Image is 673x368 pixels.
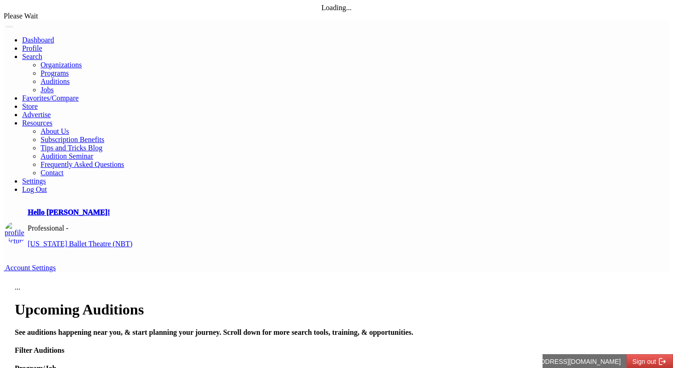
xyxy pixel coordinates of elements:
a: Subscription Benefits [41,136,104,143]
span: Professional [28,224,64,232]
span: - [66,224,68,232]
img: profile picture [5,221,27,245]
a: Store [22,102,38,110]
div: ... [15,283,658,291]
a: Jobs [41,86,53,94]
h1: Upcoming Auditions [15,301,658,318]
a: Contact [41,169,64,177]
span: Sign out [90,4,113,11]
ul: Resources [22,61,669,94]
a: Auditions [41,77,70,85]
h4: Filter Auditions [15,346,658,355]
ul: Resources [22,127,669,177]
a: [US_STATE] Ballet Theatre (NBT) [28,240,132,248]
a: Account Settings [4,264,56,272]
a: Frequently Asked Questions [41,160,124,168]
a: Log Out [22,185,47,193]
h4: See auditions happening near you, & start planning your journey. Scroll down for more search tool... [15,328,658,337]
a: About Us [41,127,69,135]
a: Resources [22,119,53,127]
a: Hello [PERSON_NAME]! [28,208,110,216]
a: Programs [41,69,69,77]
span: Account Settings [5,264,56,272]
a: Tips and Tricks Blog [41,144,102,152]
span: Loading... [321,4,351,12]
a: Favorites/Compare [22,94,79,102]
a: Organizations [41,61,82,69]
a: Profile [22,44,42,52]
div: Please Wait [4,12,669,20]
a: Advertise [22,111,51,119]
button: Toggle navigation [6,26,13,28]
a: Audition Seminar [41,152,93,160]
a: Dashboard [22,36,54,44]
a: Search [22,53,42,60]
a: Settings [22,177,46,185]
